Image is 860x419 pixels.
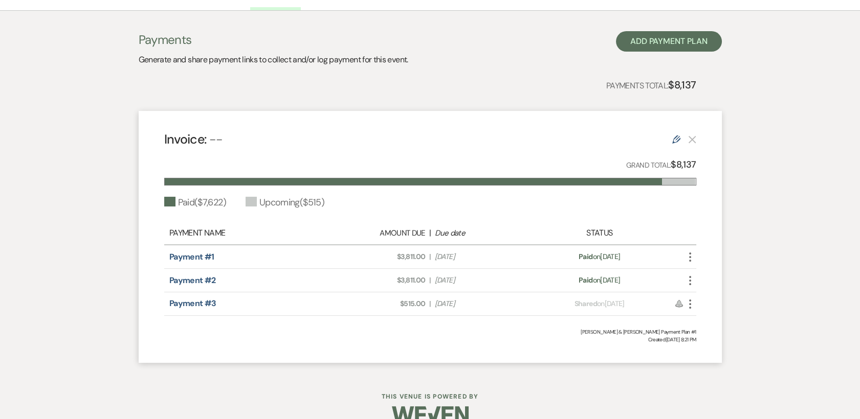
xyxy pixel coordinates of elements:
div: on [DATE] [534,275,665,286]
a: Payment #1 [169,251,214,262]
span: [DATE] [435,298,529,309]
span: | [429,298,430,309]
p: Grand Total: [626,157,696,172]
span: Shared [575,299,597,308]
div: Amount Due [331,227,425,239]
h4: Invoice: [164,130,223,148]
div: Paid ( $7,622 ) [164,196,226,209]
p: Generate and share payment links to collect and/or log payment for this event. [139,53,408,66]
span: | [429,251,430,262]
a: Payment #3 [169,298,216,309]
div: [PERSON_NAME] & [PERSON_NAME] Payment Plan #1 [164,328,696,336]
span: [DATE] [435,251,529,262]
div: Status [534,227,665,239]
button: Add Payment Plan [616,31,722,52]
button: This payment plan cannot be deleted because it contains links that have been paid through Weven’s... [688,135,696,144]
span: Paid [579,252,592,261]
span: Paid [579,275,592,285]
span: -- [209,131,223,148]
span: | [429,275,430,286]
div: on [DATE] [534,298,665,309]
span: $3,811.00 [331,275,425,286]
span: Created: [DATE] 8:21 PM [164,336,696,343]
span: $3,811.00 [331,251,425,262]
span: [DATE] [435,275,529,286]
div: | [326,227,535,239]
a: Payment #2 [169,275,216,286]
div: Payment Name [169,227,326,239]
span: $515.00 [331,298,425,309]
div: Upcoming ( $515 ) [246,196,324,209]
strong: $8,137 [668,78,696,91]
p: Payments Total: [606,77,696,93]
div: Due date [435,227,529,239]
strong: $8,137 [671,158,696,171]
div: on [DATE] [534,251,665,262]
h3: Payments [139,31,408,49]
